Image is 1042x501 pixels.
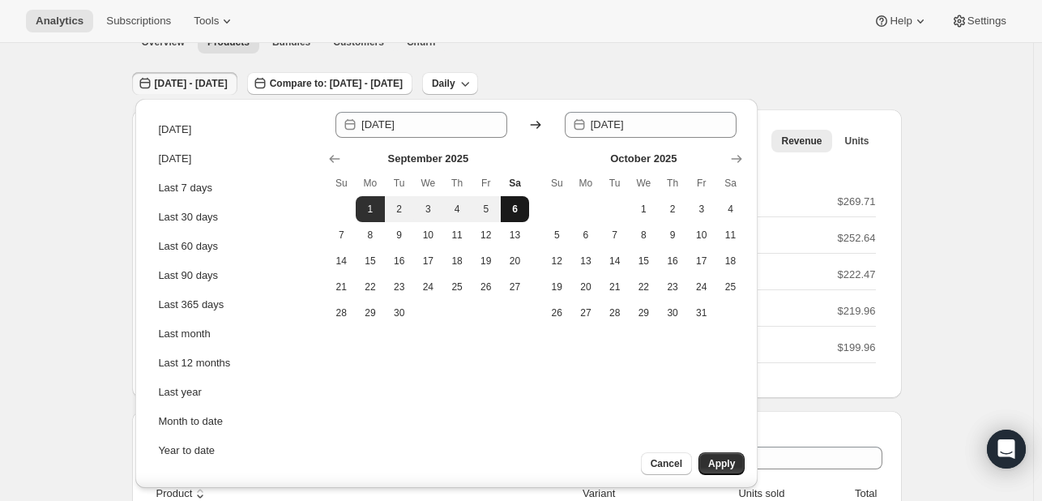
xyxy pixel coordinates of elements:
button: Tuesday October 21 2025 [600,274,630,300]
span: 24 [421,280,437,293]
span: 11 [449,229,465,242]
button: Friday September 5 2025 [472,196,501,222]
button: Thursday September 18 2025 [442,248,472,274]
span: 29 [362,306,378,319]
span: 21 [333,280,349,293]
span: 5 [549,229,565,242]
button: Tuesday September 2 2025 [385,196,414,222]
span: 28 [333,306,349,319]
span: 4 [723,203,739,216]
span: Su [333,177,349,190]
span: 16 [391,255,408,268]
button: Subscriptions [96,10,181,32]
span: 26 [478,280,494,293]
span: 19 [549,280,565,293]
span: 21 [607,280,623,293]
span: 9 [664,229,681,242]
span: 7 [607,229,623,242]
button: Thursday October 23 2025 [658,274,687,300]
button: Last 12 months [153,350,315,376]
button: Sunday September 28 2025 [327,300,356,326]
span: Fr [694,177,710,190]
div: Last 12 months [158,355,230,371]
span: 13 [578,255,594,268]
button: Monday October 27 2025 [571,300,600,326]
span: Fr [478,177,494,190]
th: Sunday [327,170,356,196]
th: Friday [472,170,501,196]
th: Sunday [542,170,571,196]
button: Last year [153,379,315,405]
span: We [636,177,652,190]
span: 19 [478,255,494,268]
button: Thursday October 2 2025 [658,196,687,222]
button: Monday September 15 2025 [356,248,385,274]
button: Sunday October 26 2025 [542,300,571,326]
button: Tuesday September 23 2025 [385,274,414,300]
span: 29 [636,306,652,319]
span: Th [664,177,681,190]
span: 6 [578,229,594,242]
span: 27 [578,306,594,319]
span: 25 [449,280,465,293]
span: 4 [449,203,465,216]
div: Last 30 days [158,209,218,225]
span: 14 [607,255,623,268]
button: Tuesday October 28 2025 [600,300,630,326]
button: Saturday September 13 2025 [501,222,530,248]
button: Sunday October 19 2025 [542,274,571,300]
span: 26 [549,306,565,319]
th: Monday [571,170,600,196]
button: Wednesday September 3 2025 [414,196,443,222]
div: Year to date [158,443,215,459]
span: 14 [333,255,349,268]
div: Last 90 days [158,268,218,284]
span: 31 [694,306,710,319]
button: Tuesday September 16 2025 [385,248,414,274]
span: Revenue [781,135,822,148]
span: 18 [723,255,739,268]
span: Sa [507,177,523,190]
button: Monday September 8 2025 [356,222,385,248]
button: Today Saturday September 6 2025 [501,196,530,222]
span: 8 [362,229,378,242]
span: 23 [664,280,681,293]
button: Wednesday October 15 2025 [630,248,659,274]
button: Last 60 days [153,233,315,259]
span: Sa [723,177,739,190]
span: 2 [664,203,681,216]
th: Thursday [442,170,472,196]
button: Saturday October 25 2025 [716,274,745,300]
th: Saturday [501,170,530,196]
div: Last 365 days [158,297,224,313]
span: 11 [723,229,739,242]
button: Sunday October 12 2025 [542,248,571,274]
button: Thursday September 11 2025 [442,222,472,248]
button: Thursday October 9 2025 [658,222,687,248]
button: Tuesday September 9 2025 [385,222,414,248]
button: [DATE] - [DATE] [132,72,237,95]
th: Monday [356,170,385,196]
button: Saturday October 18 2025 [716,248,745,274]
span: Compare to: [DATE] - [DATE] [270,77,403,90]
span: Mo [578,177,594,190]
span: Settings [967,15,1006,28]
button: Daily [422,72,478,95]
div: Month to date [158,413,223,430]
div: Last 60 days [158,238,218,255]
span: 1 [362,203,378,216]
span: 12 [478,229,494,242]
button: Show previous month, August 2025 [323,148,346,170]
button: Monday September 22 2025 [356,274,385,300]
span: 30 [664,306,681,319]
span: Tu [391,177,408,190]
span: 23 [391,280,408,293]
button: Friday September 26 2025 [472,274,501,300]
th: Tuesday [385,170,414,196]
span: 18 [449,255,465,268]
span: 17 [421,255,437,268]
th: Friday [687,170,716,196]
th: Wednesday [414,170,443,196]
button: Wednesday September 10 2025 [414,222,443,248]
button: Compare to: [DATE] - [DATE] [247,72,412,95]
